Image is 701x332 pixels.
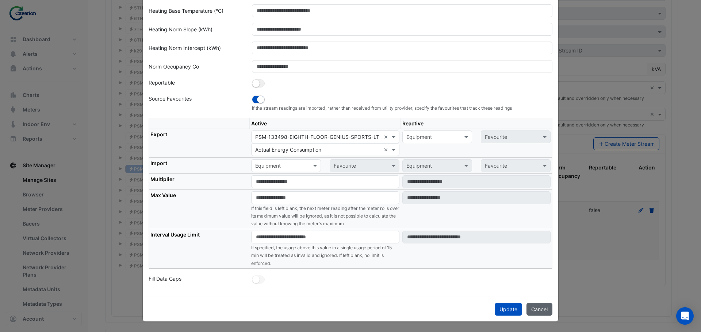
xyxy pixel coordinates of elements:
[149,60,199,73] label: Norm Occupancy Co
[384,133,390,141] span: Clear
[476,159,555,172] div: Please select Equipment first
[252,105,553,112] small: If the stream readings are imported, rather than received from utility provider, specify the favo...
[401,118,552,129] th: Reactive
[251,245,392,266] small: If specified, the usage above this value in a single usage period of 15 min will be treated as in...
[149,158,250,174] th: Import
[149,23,212,36] label: Heating Norm Slope (kWh)
[401,158,552,174] td: Disabled because you must select a reactive export favourite first
[676,307,694,325] div: Open Intercom Messenger
[149,42,221,54] label: Heating Norm Intercept (kWh)
[325,159,404,172] div: Please select Equipment first
[149,129,250,158] th: Export
[149,190,250,229] th: Max Value
[526,303,552,316] button: Cancel
[384,146,390,153] span: Clear
[251,206,399,227] small: If this field is left blank, the next meter reading after the meter rolls over its maximum value ...
[250,118,401,129] th: Active
[149,275,181,285] label: Fill Data Gaps
[149,79,175,89] label: Reportable
[149,95,192,105] label: Source Favourites
[149,4,223,17] label: Heating Base Temperature (°C)
[495,303,522,316] button: Update
[149,174,250,190] th: Multiplier
[149,229,250,269] th: Interval Usage Limit
[476,130,555,143] div: Please select Equipment first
